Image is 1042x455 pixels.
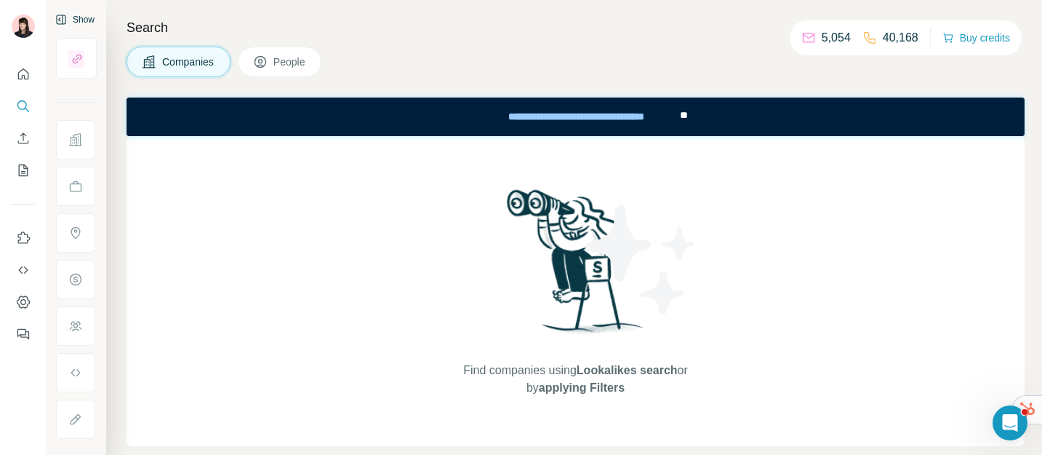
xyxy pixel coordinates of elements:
button: Search [12,93,35,119]
h4: Search [127,17,1025,38]
button: Buy credits [942,28,1010,48]
img: Surfe Illustration - Woman searching with binoculars [500,186,652,348]
img: Surfe Illustration - Stars [576,194,707,325]
span: Lookalikes search [577,364,678,376]
p: 5,054 [822,29,851,47]
span: Companies [162,55,215,69]
button: My lists [12,157,35,183]
iframe: Banner [127,98,1025,136]
button: Use Surfe API [12,257,35,283]
button: Use Surfe on LinkedIn [12,225,35,251]
p: 40,168 [883,29,918,47]
span: applying Filters [539,381,625,394]
span: Find companies using or by [459,362,692,397]
button: Show [45,9,105,31]
button: Quick start [12,61,35,87]
button: Enrich CSV [12,125,35,151]
span: People [273,55,307,69]
iframe: Intercom live chat [993,405,1027,440]
button: Dashboard [12,289,35,315]
img: Avatar [12,15,35,38]
button: Feedback [12,321,35,347]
